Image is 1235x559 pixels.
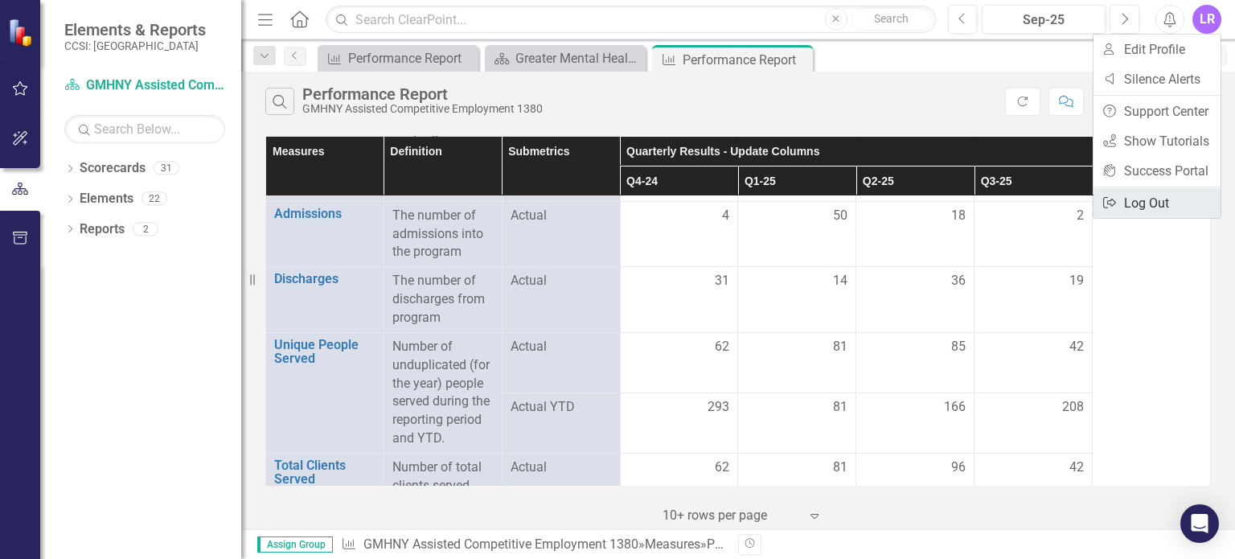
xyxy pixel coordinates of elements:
[738,201,856,267] td: Double-Click to Edit
[154,162,179,175] div: 31
[722,207,729,225] span: 4
[266,267,384,333] td: Double-Click to Edit Right Click for Context Menu
[974,332,1093,393] td: Double-Click to Edit
[708,398,729,417] span: 293
[1077,207,1084,225] span: 2
[511,338,612,356] span: Actual
[80,159,146,178] a: Scorecards
[1069,272,1084,290] span: 19
[738,453,856,504] td: Double-Click to Edit
[833,398,847,417] span: 81
[1192,5,1221,34] button: LR
[511,272,612,290] span: Actual
[64,76,225,95] a: GMHNY Assisted Competitive Employment 1380
[856,453,974,504] td: Double-Click to Edit
[1093,97,1221,126] a: Support Center
[274,207,375,221] a: Admissions
[257,536,333,553] span: Assign Group
[1093,156,1221,186] a: Success Portal
[392,338,494,448] p: Number of unduplicated (for the year) people served during the reporting period and YTD.
[833,458,847,477] span: 81
[322,48,474,68] a: Performance Report
[738,332,856,393] td: Double-Click to Edit
[511,398,612,417] span: Actual YTD
[302,103,543,115] div: GMHNY Assisted Competitive Employment 1380
[833,272,847,290] span: 14
[974,453,1093,504] td: Double-Click to Edit
[683,50,809,70] div: Performance Report
[1069,338,1084,356] span: 42
[856,201,974,267] td: Double-Click to Edit
[302,85,543,103] div: Performance Report
[64,39,206,52] small: CCSI: [GEOGRAPHIC_DATA]
[266,332,384,453] td: Double-Click to Edit Right Click for Context Menu
[341,536,726,554] div: » »
[274,458,375,487] a: Total Clients Served
[974,201,1093,267] td: Double-Click to Edit
[1093,35,1221,64] a: Edit Profile
[80,190,133,208] a: Elements
[856,267,974,333] td: Double-Click to Edit
[707,536,820,552] div: Performance Report
[142,192,167,206] div: 22
[489,48,642,68] a: Greater Mental Health of NY Landing Page
[951,207,966,225] span: 18
[274,272,375,286] a: Discharges
[1093,126,1221,156] a: Show Tutorials
[645,536,700,552] a: Measures
[1093,64,1221,94] a: Silence Alerts
[951,338,966,356] span: 85
[851,8,932,31] button: Search
[715,458,729,477] span: 62
[511,207,612,225] span: Actual
[392,207,494,262] p: The number of admissions into the program
[133,222,158,236] div: 2
[1180,504,1219,543] div: Open Intercom Messenger
[982,5,1106,34] button: Sep-25
[266,201,384,267] td: Double-Click to Edit Right Click for Context Menu
[363,536,638,552] a: GMHNY Assisted Competitive Employment 1380
[64,20,206,39] span: Elements & Reports
[620,201,738,267] td: Double-Click to Edit
[951,458,966,477] span: 96
[515,48,642,68] div: Greater Mental Health of NY Landing Page
[944,398,966,417] span: 166
[715,272,729,290] span: 31
[348,48,474,68] div: Performance Report
[1062,398,1084,417] span: 208
[274,338,375,366] a: Unique People Served
[833,338,847,356] span: 81
[738,267,856,333] td: Double-Click to Edit
[511,458,612,477] span: Actual
[856,332,974,393] td: Double-Click to Edit
[1069,458,1084,477] span: 42
[715,338,729,356] span: 62
[8,18,36,47] img: ClearPoint Strategy
[392,272,494,327] p: The number of discharges from program
[974,267,1093,333] td: Double-Click to Edit
[620,332,738,393] td: Double-Click to Edit
[80,220,125,239] a: Reports
[951,272,966,290] span: 36
[833,207,847,225] span: 50
[326,6,935,34] input: Search ClearPoint...
[874,12,909,25] span: Search
[266,453,384,555] td: Double-Click to Edit Right Click for Context Menu
[620,453,738,504] td: Double-Click to Edit
[1093,188,1221,218] a: Log Out
[620,267,738,333] td: Double-Click to Edit
[392,458,494,550] p: Number of total clients served during the reporting period and YTD.
[64,115,225,143] input: Search Below...
[987,10,1100,30] div: Sep-25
